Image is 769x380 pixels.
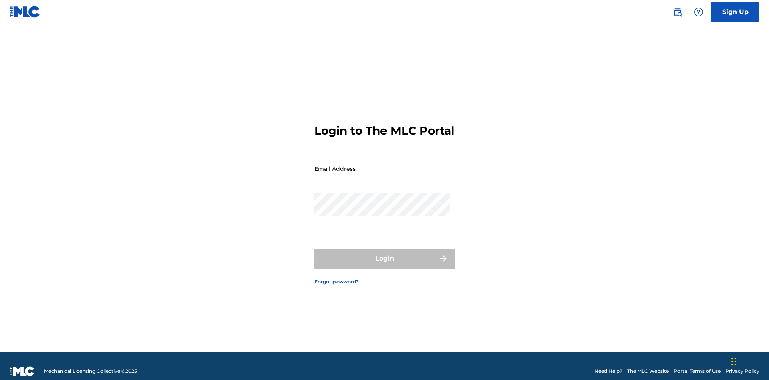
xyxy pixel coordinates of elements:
span: Mechanical Licensing Collective © 2025 [44,368,137,375]
a: Portal Terms of Use [674,368,721,375]
div: Drag [731,350,736,374]
iframe: Chat Widget [729,342,769,380]
a: Need Help? [594,368,622,375]
img: MLC Logo [10,6,40,18]
a: The MLC Website [627,368,669,375]
a: Forgot password? [314,278,359,285]
h3: Login to The MLC Portal [314,124,454,138]
div: Help [690,4,707,20]
a: Public Search [670,4,686,20]
img: logo [10,366,34,376]
img: search [673,7,682,17]
a: Sign Up [711,2,759,22]
a: Privacy Policy [725,368,759,375]
img: help [694,7,703,17]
